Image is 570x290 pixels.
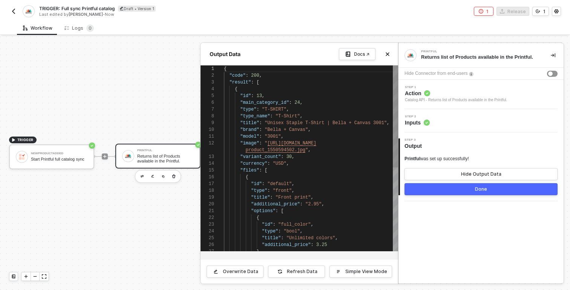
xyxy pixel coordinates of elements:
span: icon-versioning [536,9,540,14]
span: "default" [267,181,292,187]
span: "title" [262,235,281,241]
span: "USD" [273,161,287,166]
span: "model" [240,134,259,139]
span: 30 [287,154,292,159]
span: [ [281,208,283,214]
span: "2.95" [305,202,322,207]
span: , [292,188,294,193]
span: , [311,222,313,227]
span: icon-close [385,52,390,56]
span: : [276,208,278,214]
span: icon-play [24,274,28,279]
span: "id" [240,93,251,99]
span: "image" [240,141,259,146]
span: icon-collapse-right [551,53,555,58]
div: 16 [201,174,214,181]
div: 24 [201,228,214,235]
div: 22 [201,214,214,221]
span: "type" [251,188,267,193]
span: [PERSON_NAME] [69,12,103,17]
sup: 0 [86,24,94,32]
div: Last edited by - Now [39,12,284,17]
span: , [287,107,289,112]
span: "main_category_id" [240,100,289,105]
span: , [322,202,324,207]
div: 21 [201,208,214,214]
img: integration-icon [407,52,414,59]
button: Release [496,7,529,16]
span: , [300,100,303,105]
span: icon-error-page [479,9,483,14]
span: : [270,195,273,200]
button: Simple View Mode [329,266,392,278]
div: 6 [201,99,214,106]
span: : [259,141,262,146]
span: "T-SHIRT" [262,107,287,112]
span: , [262,93,265,99]
span: icon-minus [33,274,37,279]
div: 2 [201,72,214,79]
div: 5 [201,93,214,99]
div: Returns list of Products available in the Printful. [421,54,539,61]
div: 23 [201,221,214,228]
span: : [270,114,273,119]
div: Printful [421,50,534,53]
span: 3.25 [316,242,327,247]
div: 19 [201,194,214,201]
span: "id" [262,222,273,227]
img: integration-icon [25,8,32,15]
span: : [259,134,262,139]
span: 24 [294,100,300,105]
div: 12 [201,140,214,147]
span: "currency" [240,161,267,166]
span: : [281,235,283,241]
span: Action [405,90,507,97]
div: Docs ↗ [354,51,369,57]
button: Close [383,50,392,59]
button: Refresh Data [268,266,325,278]
span: , [387,120,389,126]
span: , [292,154,294,159]
div: Step 2Inputs [398,115,564,126]
div: was set up successfully! [405,156,469,162]
div: Hide Connector from end-users [405,70,467,77]
div: 1 [201,65,214,72]
span: product_1550594502.jpg [246,147,305,153]
img: icon-info [469,72,473,76]
span: { [256,215,259,220]
span: Printful [405,156,420,161]
div: 4 [201,86,214,93]
span: : [262,181,265,187]
span: : [256,107,259,112]
div: 18 [201,187,214,194]
span: "result" [229,80,251,85]
button: 1 [474,7,493,16]
div: 20 [201,201,214,208]
span: , [259,73,262,78]
span: : [311,242,313,247]
button: Overwrite Data [207,266,264,278]
div: 10 [201,126,214,133]
span: "id" [251,181,262,187]
span: : [267,188,270,193]
span: icon-edit [120,6,124,11]
span: "full_color" [278,222,311,227]
span: 200 [251,73,259,78]
div: 15 [201,167,214,174]
div: Done [475,186,487,192]
span: , [300,229,303,234]
span: , [308,127,311,132]
span: "front" [273,188,292,193]
div: 11 [201,133,214,140]
div: Output Data [207,50,244,58]
span: { [246,175,248,180]
div: 25 [201,235,214,241]
span: "additional_price" [251,202,300,207]
img: back [11,8,17,14]
div: Logs [64,24,94,32]
div: Step 3Output Printfulwas set up successfully!Hide Output DataDone [398,138,564,195]
span: "Unlimited colors" [287,235,336,241]
span: Step 2 [405,115,430,118]
span: [ [265,168,267,173]
span: : [251,80,254,85]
